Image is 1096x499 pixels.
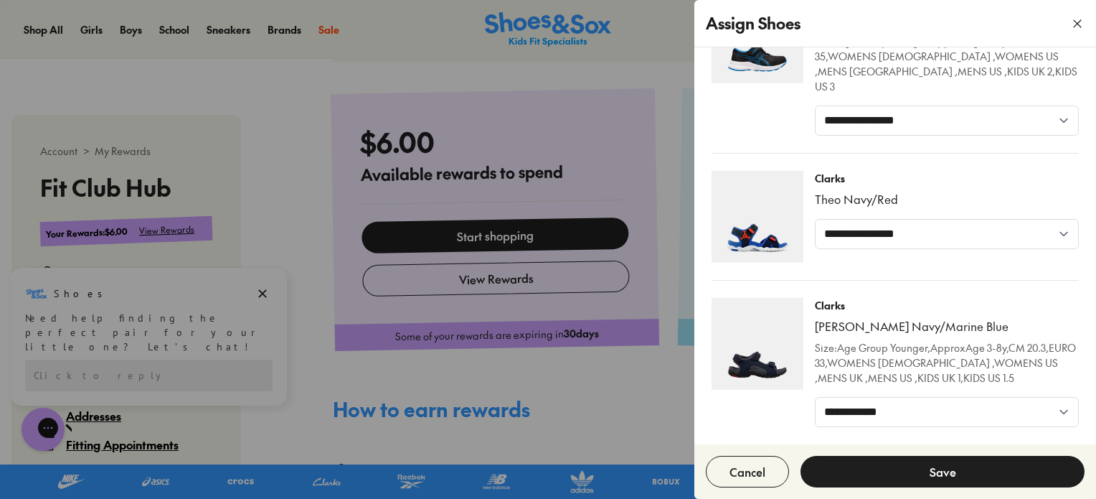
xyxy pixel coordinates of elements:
[706,11,800,35] h4: Assign Shoes
[25,45,273,88] div: Need help finding the perfect pair for your little one? Let’s chat!
[7,5,50,48] button: Close gorgias live chat
[706,456,789,488] button: Cancel
[815,192,898,207] p: Theo Navy/Red
[815,34,1079,94] p: Size: Age Group Younger,ApproxAge 3-8y,CM 22,EURO 35,WOMENS [DEMOGRAPHIC_DATA] ,WOMENS US ,MENS [...
[712,298,803,390] img: 4-401597.jpg
[54,21,110,35] h3: Shoes
[712,171,803,263] img: 4-553530.jpg
[815,298,1079,313] p: Clarks
[25,94,273,126] div: Reply to the campaigns
[11,17,287,88] div: Message from Shoes. Need help finding the perfect pair for your little one? Let’s chat!
[815,340,1079,386] p: Size: Age Group Younger,ApproxAge 3-8y,CM 20.3,EURO 33,WOMENS [DEMOGRAPHIC_DATA] ,WOMENS US ,MENS...
[11,2,287,140] div: Campaign message
[815,171,898,186] p: Clarks
[815,319,1079,335] p: [PERSON_NAME] Navy/Marine Blue
[25,17,48,39] img: Shoes logo
[252,18,273,38] button: Dismiss campaign
[800,456,1085,488] button: Save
